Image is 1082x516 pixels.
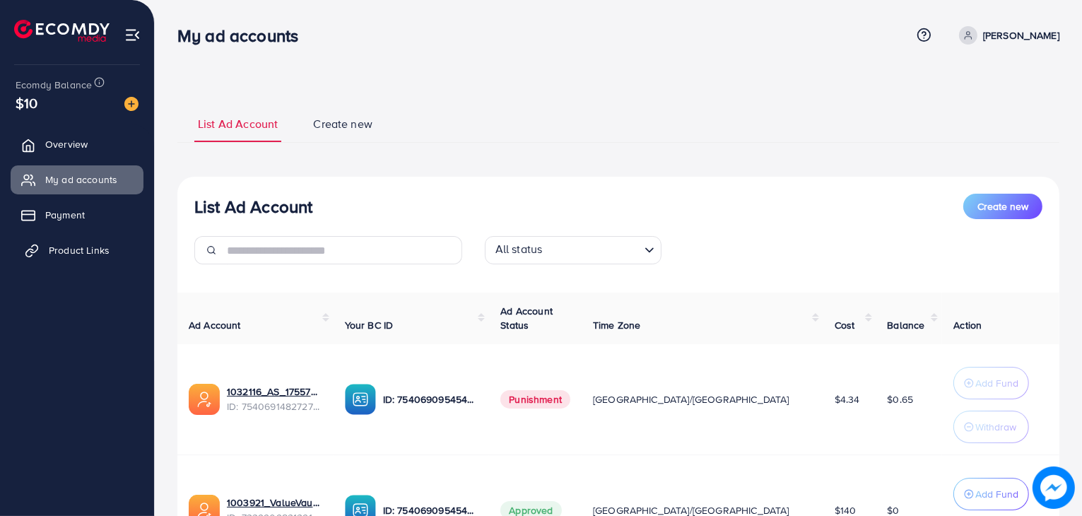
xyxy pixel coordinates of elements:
[194,197,312,217] h3: List Ad Account
[16,93,37,113] span: $10
[189,318,241,332] span: Ad Account
[593,318,640,332] span: Time Zone
[485,236,661,264] div: Search for option
[975,418,1016,435] p: Withdraw
[11,201,143,229] a: Payment
[975,375,1018,392] p: Add Fund
[835,392,860,406] span: $4.34
[500,304,553,332] span: Ad Account Status
[1033,467,1075,509] img: image
[227,385,322,399] a: 1032116_AS_1755704222613
[198,116,278,132] span: List Ad Account
[124,97,139,111] img: image
[953,478,1029,510] button: Add Fund
[500,390,570,409] span: Punishment
[888,392,914,406] span: $0.65
[953,411,1029,443] button: Withdraw
[227,385,322,414] div: <span class='underline'>1032116_AS_1755704222613</span></br>7540691482727464967
[888,318,925,332] span: Balance
[977,199,1028,213] span: Create new
[49,243,110,257] span: Product Links
[227,399,322,414] span: ID: 7540691482727464967
[953,367,1029,399] button: Add Fund
[177,25,310,46] h3: My ad accounts
[45,137,88,151] span: Overview
[11,236,143,264] a: Product Links
[835,318,855,332] span: Cost
[953,26,1059,45] a: [PERSON_NAME]
[345,384,376,415] img: ic-ba-acc.ded83a64.svg
[493,238,546,261] span: All status
[45,172,117,187] span: My ad accounts
[593,392,789,406] span: [GEOGRAPHIC_DATA]/[GEOGRAPHIC_DATA]
[313,116,372,132] span: Create new
[975,486,1018,503] p: Add Fund
[227,496,322,510] a: 1003921_ValueVault_1708955941628
[345,318,394,332] span: Your BC ID
[189,384,220,415] img: ic-ads-acc.e4c84228.svg
[383,391,478,408] p: ID: 7540690954542530567
[16,78,92,92] span: Ecomdy Balance
[45,208,85,222] span: Payment
[983,27,1059,44] p: [PERSON_NAME]
[963,194,1042,219] button: Create new
[11,130,143,158] a: Overview
[124,27,141,43] img: menu
[953,318,982,332] span: Action
[546,239,638,261] input: Search for option
[11,165,143,194] a: My ad accounts
[14,20,110,42] img: logo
